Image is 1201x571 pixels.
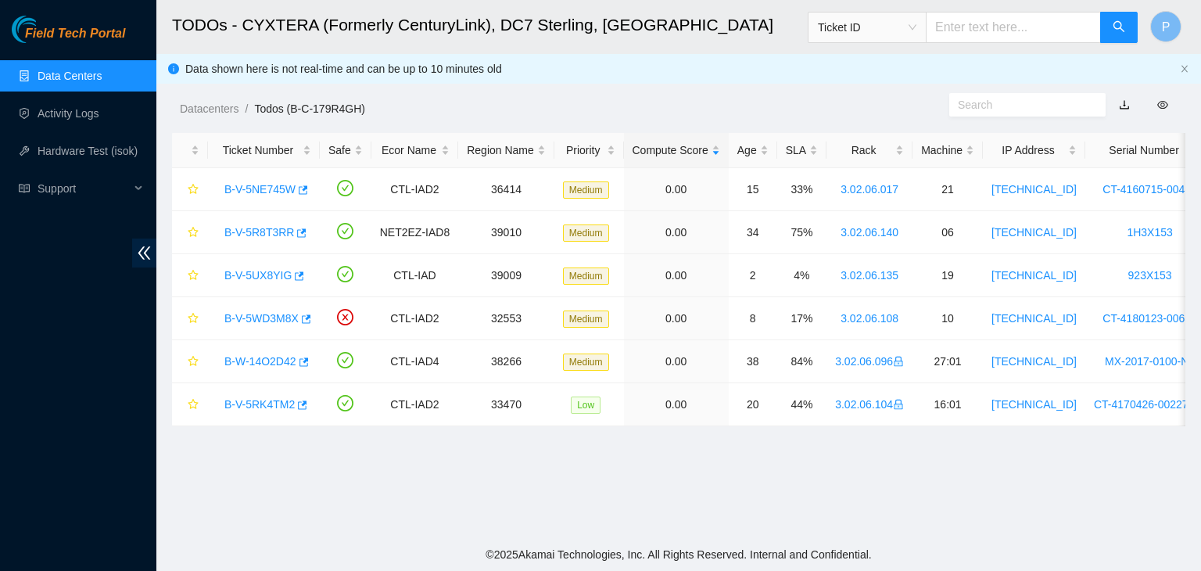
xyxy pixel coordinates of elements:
a: download [1119,99,1130,111]
a: Datacenters [180,102,238,115]
td: 0.00 [624,340,729,383]
span: lock [893,399,904,410]
a: B-V-5UX8YIG [224,269,292,282]
a: Todos (B-C-179R4GH) [254,102,365,115]
span: P [1162,17,1171,37]
a: [TECHNICAL_ID] [991,226,1077,239]
td: 32553 [458,297,554,340]
td: CTL-IAD2 [371,383,458,426]
td: 0.00 [624,383,729,426]
button: star [181,349,199,374]
button: download [1107,92,1142,117]
span: check-circle [337,180,353,196]
span: close-circle [337,309,353,325]
td: 36414 [458,168,554,211]
button: star [181,392,199,417]
td: 27:01 [912,340,983,383]
td: 21 [912,168,983,211]
a: 923X153 [1128,269,1172,282]
a: Data Centers [38,70,102,82]
a: [TECHNICAL_ID] [991,269,1077,282]
td: 0.00 [624,254,729,297]
span: star [188,184,199,196]
span: star [188,399,199,411]
td: 44% [777,383,826,426]
td: 17% [777,297,826,340]
a: 1H3X153 [1127,226,1172,239]
button: star [181,306,199,331]
td: 0.00 [624,168,729,211]
a: B-W-14O2D42 [224,355,296,368]
span: Medium [563,268,609,285]
td: 2 [729,254,777,297]
td: 16:01 [912,383,983,426]
td: 33% [777,168,826,211]
a: Activity Logs [38,107,99,120]
td: 0.00 [624,211,729,254]
td: 84% [777,340,826,383]
td: 8 [729,297,777,340]
td: 06 [912,211,983,254]
span: eye [1157,99,1168,110]
a: [TECHNICAL_ID] [991,183,1077,196]
a: B-V-5RK4TM2 [224,398,295,411]
a: [TECHNICAL_ID] [991,398,1077,411]
span: check-circle [337,352,353,368]
span: star [188,313,199,325]
a: 3.02.06.104lock [835,398,904,411]
td: 39009 [458,254,554,297]
button: P [1150,11,1181,42]
span: check-circle [337,395,353,411]
span: Ticket ID [818,16,916,39]
span: Low [571,397,600,414]
a: Hardware Test (isok) [38,145,138,157]
span: lock [893,356,904,367]
td: 38266 [458,340,554,383]
button: star [181,263,199,288]
td: CTL-IAD2 [371,297,458,340]
td: 20 [729,383,777,426]
td: 39010 [458,211,554,254]
button: search [1100,12,1138,43]
span: read [19,183,30,194]
a: MX-2017-0100-N1 [1105,355,1195,368]
input: Enter text here... [926,12,1101,43]
span: check-circle [337,266,353,282]
button: close [1180,64,1189,74]
a: B-V-5NE745W [224,183,296,196]
span: star [188,227,199,239]
input: Search [958,96,1084,113]
span: / [245,102,248,115]
td: 15 [729,168,777,211]
td: 19 [912,254,983,297]
td: 38 [729,340,777,383]
span: Medium [563,181,609,199]
span: star [188,270,199,282]
td: 4% [777,254,826,297]
span: Medium [563,224,609,242]
a: B-V-5R8T3RR [224,226,294,239]
button: star [181,220,199,245]
a: 3.02.06.017 [841,183,898,196]
a: B-V-5WD3M8X [224,312,299,325]
span: Field Tech Portal [25,27,125,41]
button: star [181,177,199,202]
a: CT-4180123-00651 [1102,312,1197,325]
a: 3.02.06.140 [841,226,898,239]
td: CTL-IAD4 [371,340,458,383]
span: Medium [563,354,609,371]
a: CT-4160715-00486 [1102,183,1197,196]
td: CTL-IAD2 [371,168,458,211]
footer: © 2025 Akamai Technologies, Inc. All Rights Reserved. Internal and Confidential. [156,538,1201,571]
td: 75% [777,211,826,254]
a: 3.02.06.135 [841,269,898,282]
a: 3.02.06.096lock [835,355,904,368]
span: double-left [132,239,156,268]
span: star [188,356,199,368]
td: NET2EZ-IAD8 [371,211,458,254]
td: 34 [729,211,777,254]
td: 0.00 [624,297,729,340]
span: close [1180,64,1189,74]
a: [TECHNICAL_ID] [991,355,1077,368]
span: check-circle [337,223,353,239]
